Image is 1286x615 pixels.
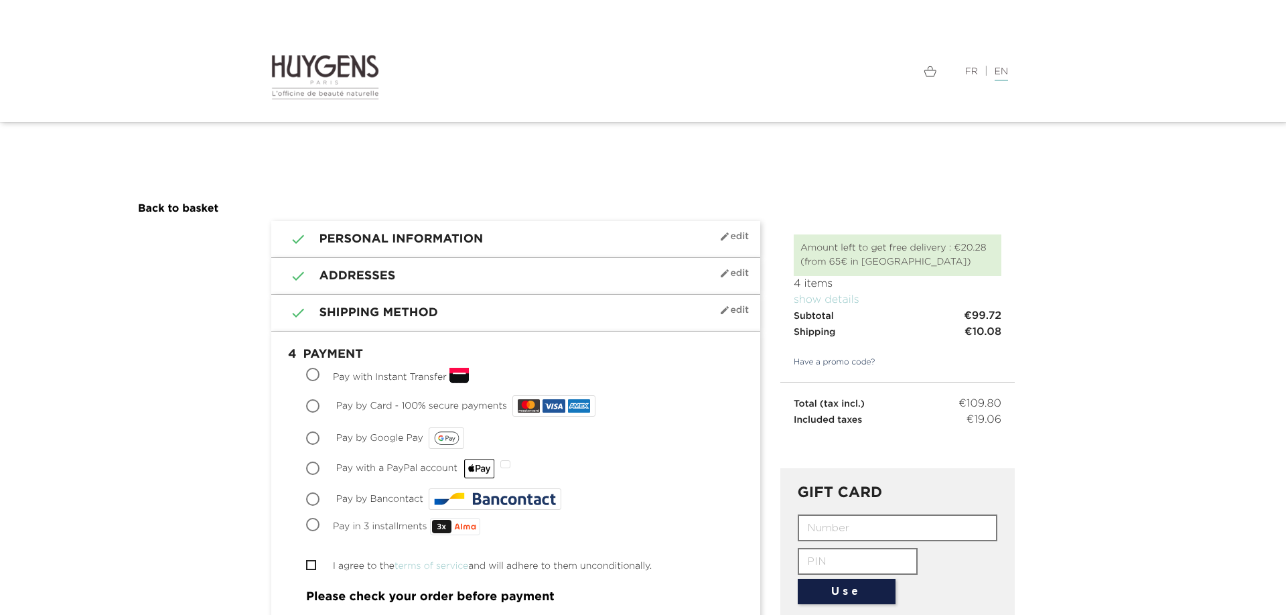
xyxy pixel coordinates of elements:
label: I agree to the and will adhere to them unconditionally. [333,559,652,573]
span: Pay with Instant Transfer [333,372,447,382]
h1: Personal Information [281,231,750,247]
span: Pay in 3 installments [333,522,427,531]
a: show details [794,295,859,305]
span: Edit [719,231,749,242]
span: Subtotal [794,312,834,321]
span: Pay with a PayPal account [336,464,495,473]
input: PIN [798,548,918,575]
span: Pay by Google Pay [336,433,423,443]
img: google_pay [434,431,459,445]
span: 4 [281,342,303,368]
img: 29x29_square_gif.gif [449,368,469,387]
i:  [281,231,299,247]
iframe: PayPal Message 1 [794,428,1001,450]
span: Edit [719,305,749,316]
h1: Payment [281,342,750,368]
h1: Shipping Method [281,305,750,321]
input: Number [798,515,998,541]
i: mode_edit [719,305,730,316]
span: €99.72 [964,308,1001,324]
i:  [281,305,299,321]
span: Amount left to get free delivery : €20.28 (from 65€ in [GEOGRAPHIC_DATA]) [800,243,987,267]
img: p3x_logo.svg [430,518,480,535]
a: terms of service [395,561,468,571]
span: Pay by Bancontact [336,494,423,504]
span: €10.08 [964,324,1001,340]
div: | [653,64,1015,80]
p: 4 items [794,276,1001,292]
img: AMEX [568,399,590,413]
span: Shipping [794,328,835,337]
h4: Please check your order before payment [306,591,725,604]
span: Total (tax incl.) [794,399,865,409]
span: €109.80 [958,396,1001,412]
i:  [281,268,299,284]
span: Edit [719,268,749,279]
i: mode_edit [719,231,730,242]
iframe: PayPal Message 2 [271,129,1015,166]
h1: Addresses [281,268,750,284]
a: Back to basket [138,204,218,214]
button: Use [798,579,896,604]
i: mode_edit [719,268,730,279]
img: VISA [543,399,565,413]
img: Huygens logo [271,54,379,100]
a: Have a promo code? [780,356,875,368]
img: MASTERCARD [518,399,540,413]
span: Pay by Card - 100% secure payments [336,401,507,411]
span: €19.06 [967,412,1001,428]
span: Included taxes [794,415,862,425]
h3: GIFT CARD [798,485,998,501]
